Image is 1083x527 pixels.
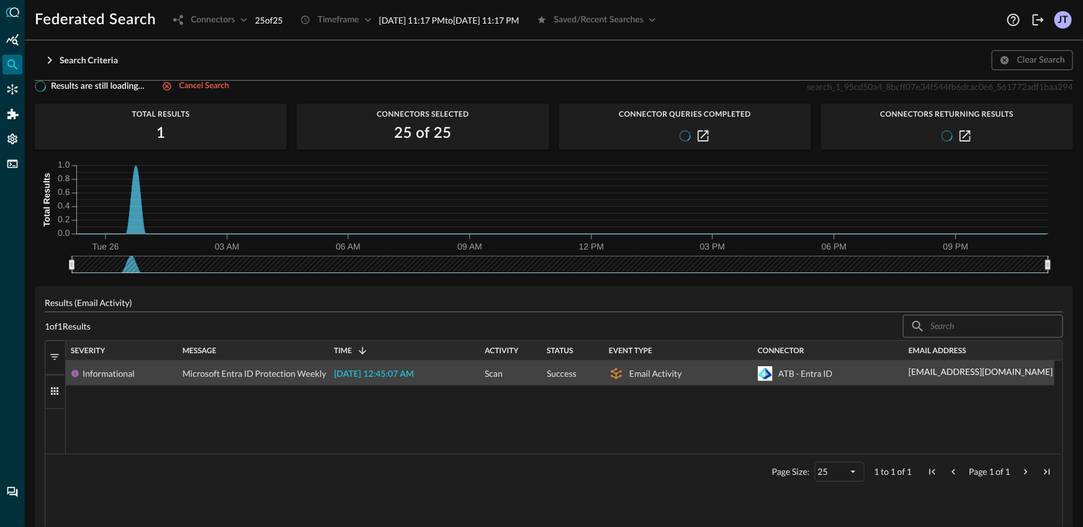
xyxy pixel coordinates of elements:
tspan: 0.6 [58,187,70,197]
span: Email Address [909,346,966,355]
span: Connector [758,346,804,355]
div: Settings [2,129,22,149]
div: Cancel search [179,79,229,94]
tspan: 0.0 [58,228,70,238]
span: 1 [874,466,879,477]
p: 25 of 25 [255,14,283,27]
tspan: 06 PM [822,242,847,252]
p: [DATE] 11:17 PM to [DATE] 11:17 PM [379,14,519,27]
div: Last Page [1041,466,1053,477]
span: to [881,466,889,477]
span: Results are still loading... [51,81,145,92]
tspan: Tue 26 [92,242,119,252]
div: First Page [927,466,938,477]
div: 25 [818,466,848,477]
span: Success [547,361,577,386]
tspan: 03 PM [700,242,725,252]
span: search_1_95cd50a4_8bcff07e34f544fb6dcac0e6_561772adf1baa294 [807,81,1073,92]
tspan: 06 AM [336,242,361,252]
span: Scan [485,361,503,386]
tspan: 09 AM [457,242,482,252]
button: Search Criteria [35,50,125,70]
div: JT [1054,11,1072,29]
tspan: 12 PM [579,242,604,252]
h2: 1 [156,124,165,143]
div: Next Page [1020,466,1031,477]
div: Page Size [815,462,865,482]
span: [DATE] 12:45:07 AM [334,370,414,379]
button: Cancel search [155,79,236,94]
tspan: Total Results [42,173,52,227]
span: Total Results [35,110,287,119]
span: Connector Queries Completed [559,110,811,119]
input: Search [930,315,1035,338]
span: Status [547,346,573,355]
tspan: 0.2 [58,215,70,225]
span: 1 [1005,466,1010,477]
span: 1 [907,466,912,477]
tspan: 0.8 [58,174,70,184]
tspan: 09 PM [943,242,968,252]
span: Message [182,346,217,355]
span: Activity [485,346,518,355]
div: Summary Insights [2,30,22,50]
span: Event Type [609,346,652,355]
button: Logout [1028,10,1048,30]
span: of [897,466,905,477]
div: Email Activity [629,361,682,386]
svg: Microsoft Entra ID (Azure AD) [758,366,773,381]
div: Addons [3,104,23,124]
div: Search Criteria [60,53,118,68]
span: 1 [989,466,994,477]
span: Severity [71,346,105,355]
span: Connectors Selected [297,110,549,119]
div: Informational [83,361,135,386]
div: Federated Search [2,55,22,74]
tspan: 1.0 [58,160,70,170]
tspan: 0.4 [58,201,70,211]
span: Page [969,466,987,477]
button: Help [1004,10,1023,30]
p: Results (Email Activity) [45,296,1063,309]
span: of [996,466,1004,477]
tspan: 03 AM [215,242,240,252]
span: Microsoft Entra ID Protection Weekly Digest [182,361,353,386]
div: ATB - Entra ID [778,361,832,386]
p: 1 of 1 Results [45,320,91,333]
span: 1 [891,466,896,477]
div: Connectors [2,79,22,99]
h2: 25 of 25 [394,124,451,143]
span: Connectors Returning Results [821,110,1073,119]
div: Previous Page [948,466,959,477]
p: [EMAIL_ADDRESS][DOMAIN_NAME] [909,365,1053,378]
div: FSQL [2,154,22,174]
span: Time [334,346,352,355]
h1: Federated Search [35,10,156,30]
div: Page Size: [772,466,810,477]
div: Chat [2,482,22,502]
